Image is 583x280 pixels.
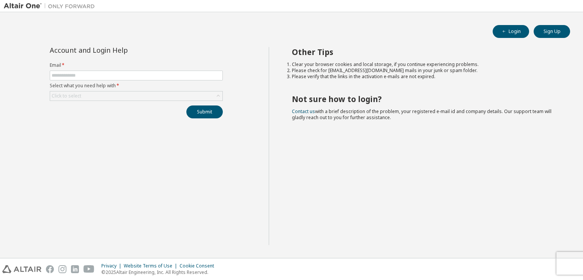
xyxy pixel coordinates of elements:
h2: Other Tips [292,47,557,57]
label: Email [50,62,223,68]
div: Website Terms of Use [124,263,180,269]
li: Please check for [EMAIL_ADDRESS][DOMAIN_NAME] mails in your junk or spam folder. [292,68,557,74]
div: Privacy [101,263,124,269]
button: Login [493,25,529,38]
img: facebook.svg [46,265,54,273]
button: Submit [186,105,223,118]
div: Click to select [52,93,81,99]
button: Sign Up [534,25,570,38]
h2: Not sure how to login? [292,94,557,104]
div: Account and Login Help [50,47,188,53]
p: © 2025 Altair Engineering, Inc. All Rights Reserved. [101,269,219,275]
a: Contact us [292,108,315,115]
img: linkedin.svg [71,265,79,273]
label: Select what you need help with [50,83,223,89]
div: Click to select [50,91,222,101]
img: Altair One [4,2,99,10]
span: with a brief description of the problem, your registered e-mail id and company details. Our suppo... [292,108,551,121]
li: Clear your browser cookies and local storage, if you continue experiencing problems. [292,61,557,68]
img: instagram.svg [58,265,66,273]
img: altair_logo.svg [2,265,41,273]
div: Cookie Consent [180,263,219,269]
li: Please verify that the links in the activation e-mails are not expired. [292,74,557,80]
img: youtube.svg [84,265,95,273]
